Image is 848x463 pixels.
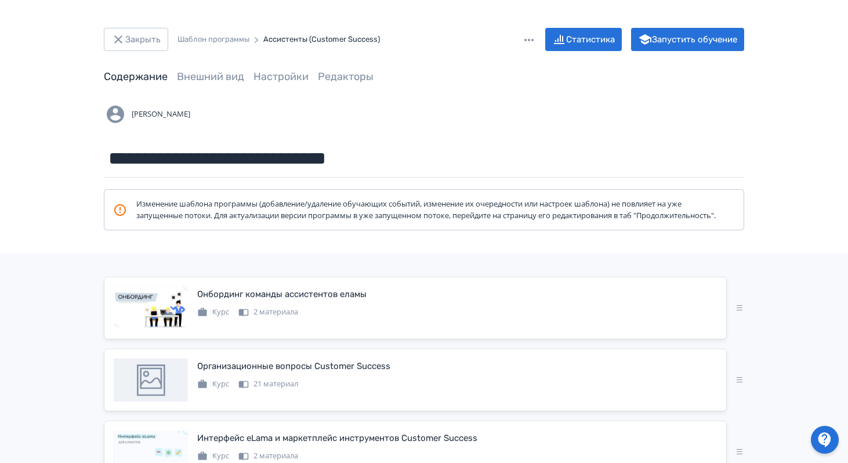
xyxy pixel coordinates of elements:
button: Закрыть [104,28,168,51]
a: Настройки [253,70,309,83]
div: Курс [197,378,229,390]
div: Курс [197,306,229,318]
button: Статистика [545,28,622,51]
div: 2 материала [238,306,298,318]
div: Ассистенты (Customer Success) [263,34,380,45]
div: 2 материала [238,450,298,462]
a: Редакторы [318,70,374,83]
a: Внешний вид [177,70,244,83]
button: Запустить обучение [631,28,744,51]
div: Шаблон программы [177,34,249,45]
a: Содержание [104,70,168,83]
div: Интерфейс eLama и маркетплейс инструментов Customer Success [197,432,477,445]
div: Изменение шаблона программы (добавление/удаление обучающих событий, изменение их очередности или ... [113,198,716,221]
div: 21 материал [238,378,298,390]
span: [PERSON_NAME] [132,108,190,120]
div: Курс [197,450,229,462]
div: Онбординг команды ассистентов еламы [197,288,367,301]
div: Организационные вопросы Customer Success [197,360,390,373]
